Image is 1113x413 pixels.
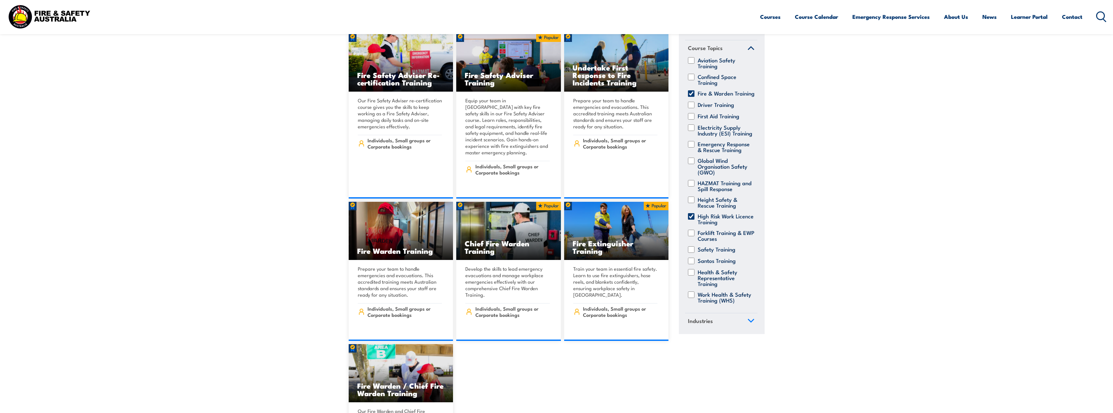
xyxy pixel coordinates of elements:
[573,97,658,130] p: Prepare your team to handle emergencies and evacuations. This accredited training meets Australia...
[698,90,755,97] label: Fire & Warden Training
[698,113,739,120] label: First Aid Training
[688,44,723,53] span: Course Topics
[982,8,997,25] a: News
[573,64,660,86] h3: Undertake First Response to Fire Incidents Training
[573,239,660,254] h3: Fire Extinguisher Training
[475,163,550,175] span: Individuals, Small groups or Corporate bookings
[795,8,838,25] a: Course Calendar
[698,102,734,108] label: Driver Training
[357,382,445,397] h3: Fire Warden / Chief Fire Warden Training
[357,71,445,86] h3: Fire Safety Adviser Re-certification Training
[358,97,442,130] p: Our Fire Safety Adviser re-certification course gives you the skills to keep working as a Fire Sa...
[475,305,550,318] span: Individuals, Small groups or Corporate bookings
[465,71,552,86] h3: Fire Safety Adviser Training
[349,344,453,403] a: Fire Warden / Chief Fire Warden Training
[698,180,755,192] label: HAZMAT Training and Spill Response
[852,8,930,25] a: Emergency Response Services
[368,137,442,149] span: Individuals, Small groups or Corporate bookings
[698,74,755,85] label: Confined Space Training
[685,41,757,58] a: Course Topics
[944,8,968,25] a: About Us
[685,313,757,330] a: Industries
[583,305,657,318] span: Individuals, Small groups or Corporate bookings
[698,57,755,69] label: Aviation Safety Training
[698,141,755,153] label: Emergency Response & Rescue Training
[1011,8,1048,25] a: Learner Portal
[1062,8,1082,25] a: Contact
[698,258,736,264] label: Santos Training
[357,247,445,254] h3: Fire Warden Training
[465,265,550,298] p: Develop the skills to lead emergency evacuations and manage workplace emergencies effectively wit...
[456,33,561,92] img: Fire Safety Advisor
[698,269,755,287] label: Health & Safety Representative Training
[456,202,561,260] img: Chief Fire Warden Training
[698,158,755,175] label: Global Wind Organisation Safety (GWO)
[465,97,550,156] p: Equip your team in [GEOGRAPHIC_DATA] with key fire safety skills in our Fire Safety Adviser cours...
[698,213,755,225] label: High Risk Work Licence Training
[465,239,552,254] h3: Chief Fire Warden Training
[698,246,735,253] label: Safety Training
[358,265,442,298] p: Prepare your team to handle emergencies and evacuations. This accredited training meets Australia...
[564,33,669,92] img: Undertake First Response to Fire Incidents
[564,202,669,260] img: Fire Extinguisher Training
[698,197,755,208] label: Height Safety & Rescue Training
[456,33,561,92] a: Fire Safety Adviser Training
[698,230,755,241] label: Forklift Training & EWP Courses
[349,33,453,92] a: Fire Safety Adviser Re-certification Training
[349,33,453,92] img: Fire Safety Advisor Re-certification
[698,291,755,303] label: Work Health & Safety Training (WHS)
[368,305,442,318] span: Individuals, Small groups or Corporate bookings
[698,124,755,136] label: Electricity Supply Industry (ESI) Training
[583,137,657,149] span: Individuals, Small groups or Corporate bookings
[349,344,453,403] img: Fire Warden and Chief Fire Warden Training
[573,265,658,298] p: Train your team in essential fire safety. Learn to use fire extinguishers, hose reels, and blanke...
[349,202,453,260] img: Fire Warden Training
[564,33,669,92] a: Undertake First Response to Fire Incidents Training
[760,8,781,25] a: Courses
[688,316,713,325] span: Industries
